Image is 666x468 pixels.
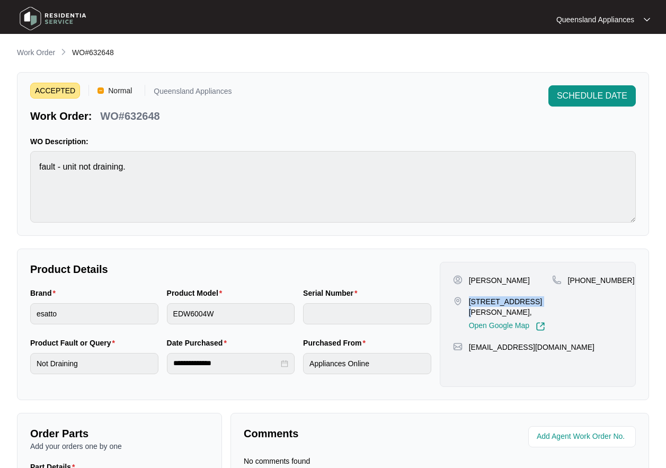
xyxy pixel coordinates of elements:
span: Normal [104,83,136,99]
p: Queensland Appliances [556,14,634,25]
img: Link-External [536,322,545,331]
input: Product Fault or Query [30,353,158,374]
a: Work Order [15,47,57,59]
label: Purchased From [303,338,370,348]
span: ACCEPTED [30,83,80,99]
p: Comments [244,426,432,441]
p: Add your orders one by one [30,441,209,452]
button: SCHEDULE DATE [548,85,636,107]
img: map-pin [453,342,463,351]
img: chevron-right [59,48,68,56]
p: [EMAIL_ADDRESS][DOMAIN_NAME] [469,342,594,352]
label: Product Model [167,288,227,298]
p: [PHONE_NUMBER] [568,275,635,286]
img: dropdown arrow [644,17,650,22]
img: residentia service logo [16,3,90,34]
img: map-pin [453,296,463,306]
label: Brand [30,288,60,298]
img: user-pin [453,275,463,285]
label: Serial Number [303,288,361,298]
img: map-pin [552,275,562,285]
p: Order Parts [30,426,209,441]
a: Open Google Map [469,322,545,331]
p: [STREET_ADDRESS][PERSON_NAME], [469,296,552,317]
input: Brand [30,303,158,324]
label: Product Fault or Query [30,338,119,348]
span: WO#632648 [72,48,114,57]
span: SCHEDULE DATE [557,90,627,102]
input: Serial Number [303,303,431,324]
input: Add Agent Work Order No. [537,430,629,443]
p: Work Order [17,47,55,58]
p: [PERSON_NAME] [469,275,530,286]
img: Vercel Logo [97,87,104,94]
input: Date Purchased [173,358,279,369]
textarea: fault - unit not draining. [30,151,636,223]
input: Product Model [167,303,295,324]
p: Product Details [30,262,431,277]
p: WO Description: [30,136,636,147]
p: No comments found [244,456,310,466]
label: Date Purchased [167,338,231,348]
input: Purchased From [303,353,431,374]
p: Work Order: [30,109,92,123]
p: WO#632648 [100,109,159,123]
p: Queensland Appliances [154,87,232,99]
